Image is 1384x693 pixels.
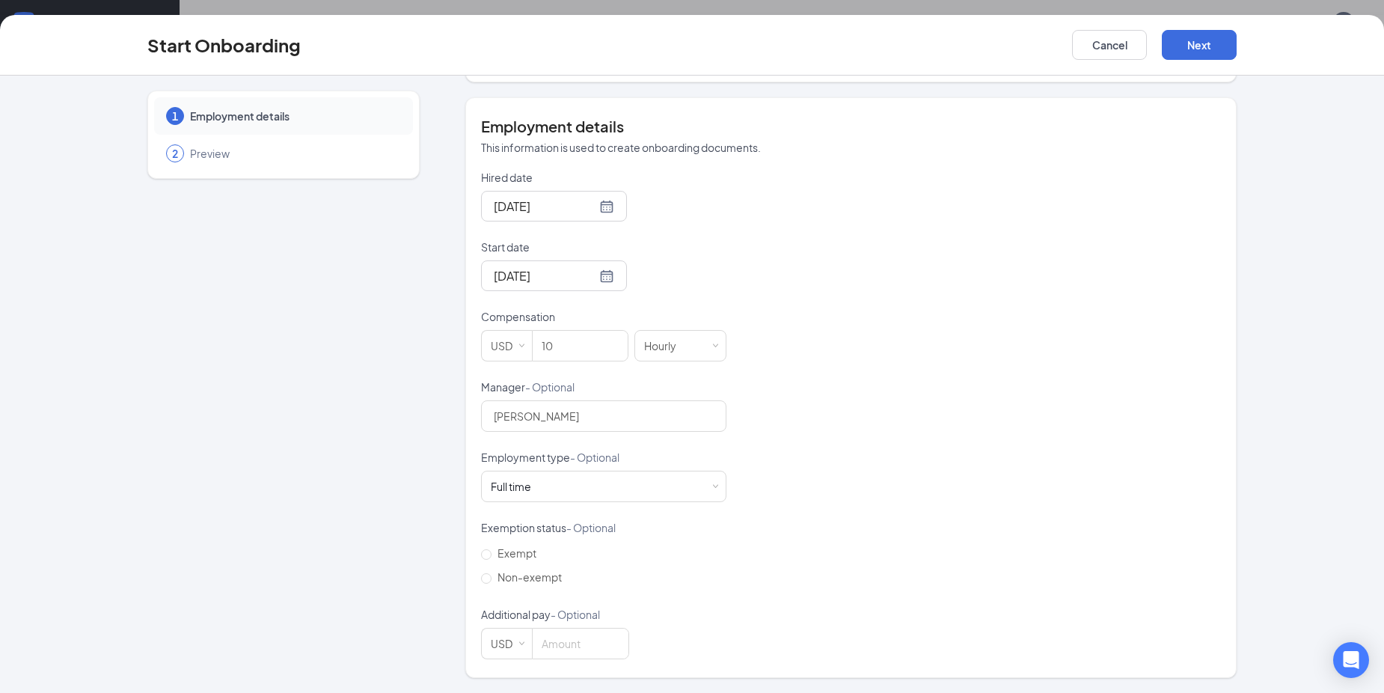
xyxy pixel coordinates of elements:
[533,331,628,361] input: Amount
[481,520,726,535] p: Exemption status
[492,546,542,560] span: Exempt
[481,140,1221,155] p: This information is used to create onboarding documents.
[551,608,600,621] span: - Optional
[481,400,726,432] input: Manager name
[172,109,178,123] span: 1
[1162,30,1237,60] button: Next
[491,629,523,659] div: USD
[147,32,301,58] h3: Start Onboarding
[491,479,531,494] div: Full time
[481,116,1221,137] h4: Employment details
[491,331,523,361] div: USD
[190,109,398,123] span: Employment details
[494,266,596,285] input: Sep 17, 2025
[492,570,568,584] span: Non-exempt
[1333,642,1369,678] div: Open Intercom Messenger
[644,331,687,361] div: Hourly
[491,479,542,494] div: [object Object]
[533,629,628,659] input: Amount
[172,146,178,161] span: 2
[525,380,575,394] span: - Optional
[481,379,726,394] p: Manager
[481,607,726,622] p: Additional pay
[481,239,726,254] p: Start date
[494,197,596,216] input: Sep 16, 2025
[1072,30,1147,60] button: Cancel
[566,521,616,534] span: - Optional
[481,309,726,324] p: Compensation
[190,146,398,161] span: Preview
[481,450,726,465] p: Employment type
[481,170,726,185] p: Hired date
[570,451,619,464] span: - Optional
